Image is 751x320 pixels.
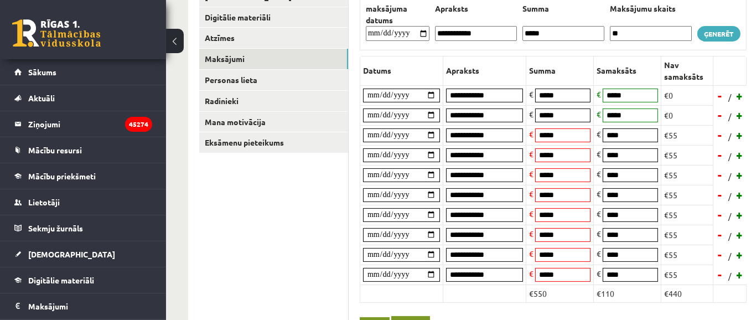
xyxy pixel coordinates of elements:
span: / [727,91,733,103]
span: € [529,149,534,159]
span: / [727,131,733,142]
span: / [727,190,733,202]
span: € [529,129,534,139]
a: + [734,107,745,123]
span: Lietotāji [28,197,60,207]
span: / [727,250,733,262]
td: €55 [661,165,713,185]
a: Maksājumi [14,293,152,319]
th: Apraksts [443,56,526,85]
a: Eksāmenu pieteikums [199,132,348,153]
a: Sākums [14,59,152,85]
span: € [597,89,601,99]
a: - [714,127,726,143]
span: € [597,229,601,239]
a: Sekmju žurnāls [14,215,152,241]
a: Atzīmes [199,28,348,48]
span: € [597,249,601,259]
a: + [734,87,745,104]
legend: Maksājumi [28,293,152,319]
a: + [734,187,745,203]
a: - [714,207,726,223]
td: €0 [661,105,713,125]
span: Sekmju žurnāls [28,223,83,233]
span: € [529,269,534,278]
span: € [597,109,601,119]
span: / [727,151,733,162]
span: Mācību resursi [28,145,82,155]
a: + [734,226,745,243]
td: €440 [661,285,713,302]
span: € [597,269,601,278]
a: Ģenerēt [697,26,740,42]
a: + [734,167,745,183]
th: Samaksāts [594,56,661,85]
td: €55 [661,205,713,225]
span: / [727,270,733,282]
span: / [727,230,733,242]
span: € [529,169,534,179]
a: - [714,266,726,283]
span: / [727,210,733,222]
a: Mācību priekšmeti [14,163,152,189]
span: Digitālie materiāli [28,275,94,285]
a: Rīgas 1. Tālmācības vidusskola [12,19,101,47]
a: - [714,147,726,163]
span: € [529,249,534,259]
td: €0 [661,85,713,105]
th: Nav samaksāts [661,56,713,85]
a: - [714,167,726,183]
legend: Ziņojumi [28,111,152,137]
span: / [727,171,733,182]
span: € [597,129,601,139]
td: €55 [661,145,713,165]
td: €55 [661,125,713,145]
a: - [714,246,726,263]
span: € [529,109,534,119]
a: + [734,246,745,263]
td: €55 [661,265,713,285]
span: € [529,209,534,219]
span: Aktuāli [28,93,55,103]
a: Mana motivācija [199,112,348,132]
a: Personas lieta [199,70,348,90]
span: € [529,89,534,99]
a: + [734,147,745,163]
a: [DEMOGRAPHIC_DATA] [14,241,152,267]
td: €55 [661,245,713,265]
a: Ziņojumi45274 [14,111,152,137]
a: - [714,187,726,203]
a: Digitālie materiāli [14,267,152,293]
span: [DEMOGRAPHIC_DATA] [28,249,115,259]
a: + [734,127,745,143]
a: Aktuāli [14,85,152,111]
a: - [714,87,726,104]
a: - [714,107,726,123]
span: € [529,189,534,199]
a: Lietotāji [14,189,152,215]
i: 45274 [125,117,152,132]
a: + [734,207,745,223]
th: Summa [526,56,594,85]
a: Digitālie materiāli [199,7,348,28]
a: Mācību resursi [14,137,152,163]
a: - [714,226,726,243]
span: € [597,149,601,159]
th: Datums [360,56,443,85]
td: €550 [526,285,594,302]
span: € [597,209,601,219]
span: € [597,169,601,179]
span: € [529,229,534,239]
span: Mācību priekšmeti [28,171,96,181]
span: / [727,111,733,122]
td: €55 [661,185,713,205]
a: Radinieki [199,91,348,111]
a: + [734,266,745,283]
span: Sākums [28,67,56,77]
span: € [597,189,601,199]
td: €55 [661,225,713,245]
td: €110 [594,285,661,302]
a: Maksājumi [199,49,348,69]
